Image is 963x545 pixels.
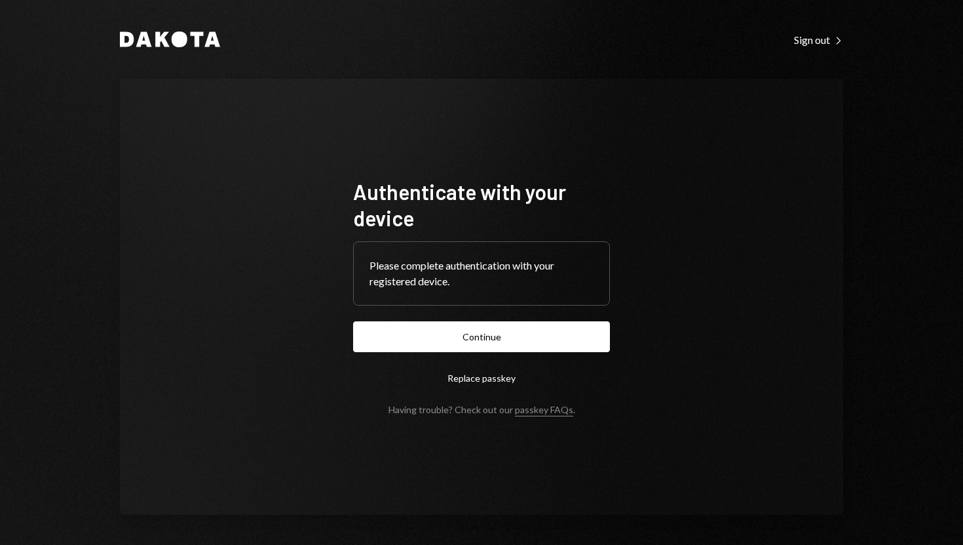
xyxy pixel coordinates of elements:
[353,178,610,231] h1: Authenticate with your device
[388,404,575,415] div: Having trouble? Check out our .
[353,321,610,352] button: Continue
[353,363,610,394] button: Replace passkey
[794,33,843,47] div: Sign out
[369,258,594,289] div: Please complete authentication with your registered device.
[515,404,573,416] a: passkey FAQs
[794,32,843,47] a: Sign out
